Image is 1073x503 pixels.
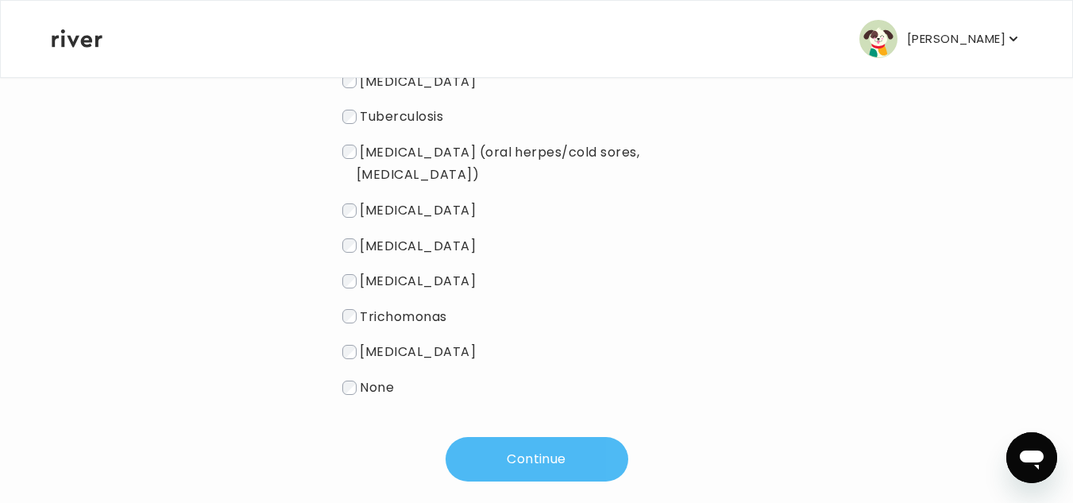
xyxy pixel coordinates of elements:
[357,142,639,184] span: [MEDICAL_DATA] (oral herpes/cold sores, [MEDICAL_DATA])
[342,309,357,323] input: Trichomonas
[342,274,357,288] input: [MEDICAL_DATA]
[342,381,357,395] input: None
[342,145,357,159] input: [MEDICAL_DATA] (oral herpes/cold sores, [MEDICAL_DATA])
[360,342,476,361] span: [MEDICAL_DATA]
[360,272,476,290] span: [MEDICAL_DATA]
[342,74,357,88] input: [MEDICAL_DATA]
[360,307,446,325] span: Trichomonas
[360,201,476,219] span: [MEDICAL_DATA]
[360,378,394,397] span: None
[1006,432,1057,483] iframe: Button to launch messaging window
[907,28,1005,50] p: [PERSON_NAME]
[446,437,628,482] button: Continue
[360,236,476,254] span: [MEDICAL_DATA]
[342,203,357,218] input: [MEDICAL_DATA]
[342,345,357,359] input: [MEDICAL_DATA]
[342,110,357,124] input: Tuberculosis
[360,72,476,90] span: [MEDICAL_DATA]
[360,107,443,126] span: Tuberculosis
[859,20,897,58] img: user avatar
[342,238,357,253] input: [MEDICAL_DATA]
[859,20,1021,58] button: user avatar[PERSON_NAME]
